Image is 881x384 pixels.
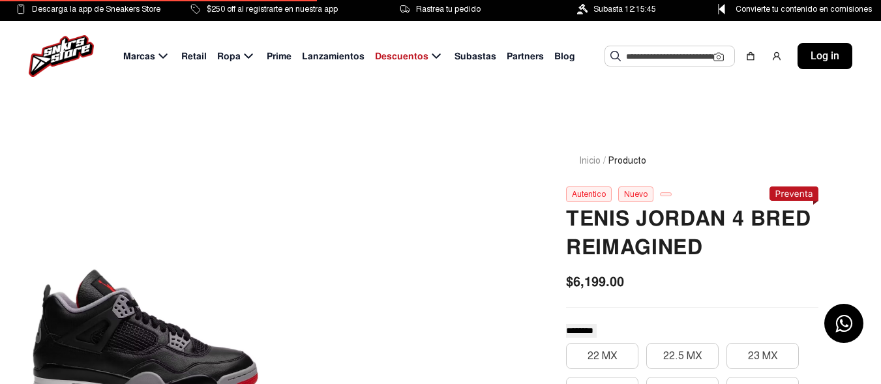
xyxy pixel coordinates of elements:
div: Autentico [566,186,612,202]
span: $250 off al registrarte en nuestra app [207,2,338,16]
span: Descuentos [375,50,428,63]
button: 22.5 MX [646,343,719,369]
button: 22 MX [566,343,638,369]
span: Rastrea tu pedido [416,2,481,16]
img: user [771,51,782,61]
span: Blog [554,50,575,63]
span: Partners [507,50,544,63]
span: / [603,154,606,168]
a: Inicio [579,155,601,166]
span: Marcas [123,50,155,63]
h2: TENIS JORDAN 4 BRED REIMAGINED [566,205,818,262]
span: Ropa [217,50,241,63]
img: Buscar [610,51,621,61]
div: Nuevo [618,186,653,202]
span: Log in [811,48,839,64]
img: logo [29,35,94,77]
img: Control Point Icon [713,4,730,14]
button: 23 MX [726,343,799,369]
span: Convierte tu contenido en comisiones [736,2,872,16]
span: Subasta 12:15:45 [593,2,656,16]
span: Subastas [455,50,496,63]
img: Cámara [713,52,724,62]
span: Prime [267,50,291,63]
span: Lanzamientos [302,50,365,63]
img: shopping [745,51,756,61]
span: Producto [608,154,646,168]
span: Descarga la app de Sneakers Store [32,2,160,16]
span: $6,199.00 [566,272,624,291]
span: Retail [181,50,207,63]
